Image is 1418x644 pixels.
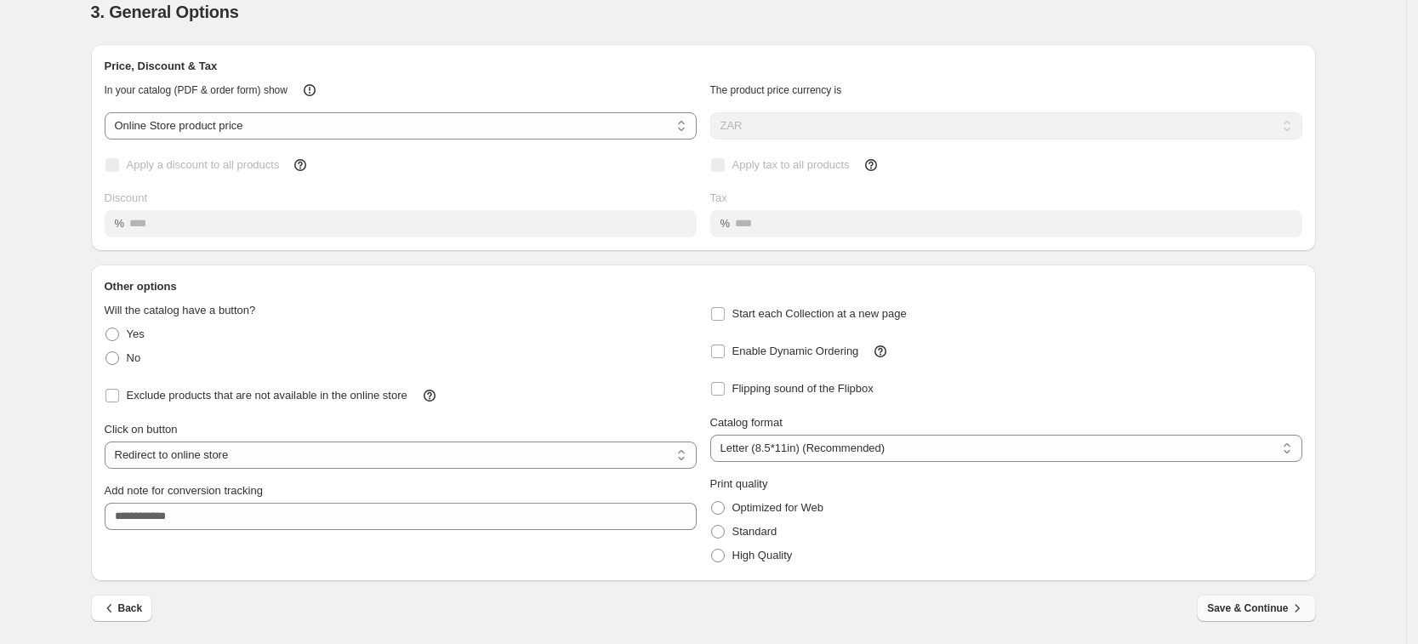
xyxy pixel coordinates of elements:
[732,382,874,395] span: Flipping sound of the Flipbox
[105,278,1302,295] h2: Other options
[732,158,850,171] span: Apply tax to all products
[732,501,823,514] span: Optimized for Web
[105,304,256,316] span: Will the catalog have a button?
[127,328,145,340] span: Yes
[127,351,141,364] span: No
[105,58,1302,75] h2: Price, Discount & Tax
[127,389,407,402] span: Exclude products that are not available in the online store
[710,84,842,96] span: The product price currency is
[105,191,148,204] span: Discount
[115,217,125,230] span: %
[732,525,777,538] span: Standard
[710,416,783,429] span: Catalog format
[710,191,727,204] span: Tax
[710,477,768,490] span: Print quality
[1197,595,1315,622] button: Save & Continue
[1207,600,1305,617] span: Save & Continue
[732,345,859,357] span: Enable Dynamic Ordering
[105,84,288,96] span: In your catalog (PDF & order form) show
[105,484,263,497] span: Add note for conversion tracking
[720,217,731,230] span: %
[91,3,239,21] span: 3. General Options
[101,600,143,617] span: Back
[127,158,280,171] span: Apply a discount to all products
[91,595,153,622] button: Back
[732,549,793,561] span: High Quality
[732,307,907,320] span: Start each Collection at a new page
[105,423,178,436] span: Click on button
